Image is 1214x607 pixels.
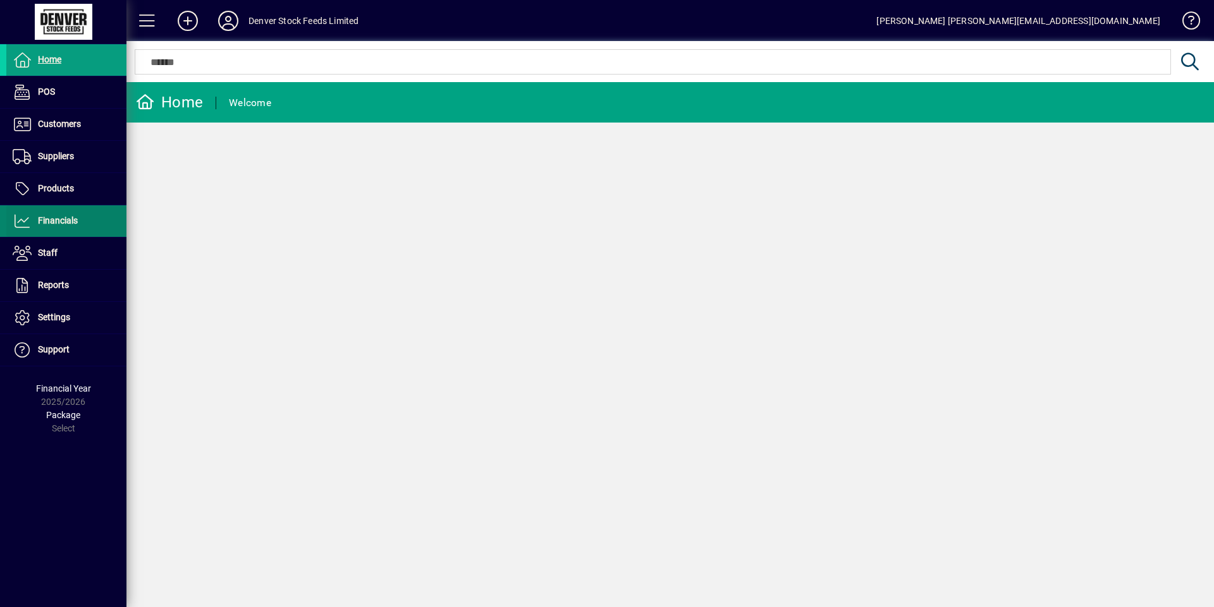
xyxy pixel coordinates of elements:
span: Products [38,183,74,193]
span: Financials [38,215,78,225]
span: Suppliers [38,151,74,161]
div: Welcome [229,93,271,113]
div: [PERSON_NAME] [PERSON_NAME][EMAIL_ADDRESS][DOMAIN_NAME] [876,11,1160,31]
a: Reports [6,270,126,301]
span: Reports [38,280,69,290]
a: POS [6,76,126,108]
a: Staff [6,237,126,269]
div: Denver Stock Feeds Limited [248,11,359,31]
button: Profile [208,9,248,32]
span: Package [46,410,80,420]
span: POS [38,87,55,97]
button: Add [168,9,208,32]
a: Products [6,173,126,205]
div: Home [136,92,203,112]
span: Support [38,344,70,354]
span: Staff [38,248,58,258]
a: Financials [6,205,126,237]
span: Financial Year [36,383,91,394]
a: Knowledge Base [1173,3,1198,44]
a: Suppliers [6,141,126,172]
a: Support [6,334,126,366]
span: Home [38,54,61,64]
span: Settings [38,312,70,322]
a: Settings [6,302,126,334]
a: Customers [6,109,126,140]
span: Customers [38,119,81,129]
